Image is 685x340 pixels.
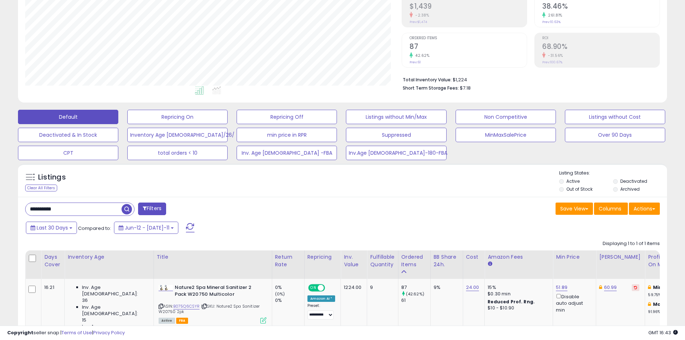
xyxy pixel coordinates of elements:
div: Amazon AI * [307,295,335,302]
div: Amazon Fees [488,253,550,261]
span: Last 30 Days [37,224,68,231]
small: Amazon Fees. [488,261,492,267]
a: 60.99 [604,284,617,291]
p: Listing States: [559,170,667,177]
small: 261.81% [545,13,562,18]
h2: 38.46% [542,2,659,12]
h2: 68.90% [542,42,659,52]
b: Min: [653,284,664,291]
span: Columns [599,205,621,212]
span: Inv. Age [DEMOGRAPHIC_DATA]: [82,323,148,336]
span: 36 [82,297,88,304]
span: ON [309,285,318,291]
span: Inv. Age [DEMOGRAPHIC_DATA]: [82,284,148,297]
div: Repricing [307,253,338,261]
button: Actions [629,203,660,215]
div: 15% [488,284,547,291]
small: Prev: 10.63% [542,20,561,24]
div: Ordered Items [401,253,428,268]
li: $1,224 [403,75,654,83]
small: Prev: 100.67% [542,60,562,64]
span: FBA [176,318,188,324]
button: Suppressed [346,128,446,142]
label: Out of Stock [566,186,593,192]
button: Non Competitive [456,110,556,124]
div: Return Rate [275,253,301,268]
span: Jun-12 - [DATE]-11 [125,224,169,231]
span: Inv. Age [DEMOGRAPHIC_DATA]: [82,304,148,317]
div: Fulfillable Quantity [370,253,395,268]
span: $7.18 [460,85,471,91]
span: 15 [82,317,86,323]
button: Save View [556,203,593,215]
small: -31.56% [545,53,563,58]
div: 9% [434,284,457,291]
span: 2025-08-11 16:43 GMT [648,329,678,336]
b: Nature2 Spa Mineral Sanitizer 2 Pack W20750 Multicolor [175,284,262,299]
b: Short Term Storage Fees: [403,85,459,91]
button: Last 30 Days [26,222,77,234]
button: Default [18,110,118,124]
a: Terms of Use [61,329,92,336]
a: Privacy Policy [93,329,125,336]
div: Days Cover [44,253,61,268]
button: Repricing On [127,110,228,124]
span: All listings currently available for purchase on Amazon [159,318,175,324]
small: (0%) [275,291,285,297]
strong: Copyright [7,329,33,336]
div: BB Share 24h. [434,253,460,268]
div: 87 [401,284,430,291]
div: Preset: [307,303,335,319]
div: 16.21 [44,284,59,291]
div: Inventory Age [68,253,150,261]
small: (42.62%) [406,291,424,297]
span: Compared to: [78,225,111,232]
h2: 87 [410,42,527,52]
div: ASIN: [159,284,266,323]
small: Prev: 61 [410,60,421,64]
button: Filters [138,203,166,215]
span: OFF [324,285,335,291]
div: Displaying 1 to 1 of 1 items [603,240,660,247]
div: 0% [275,297,304,304]
div: $10 - $10.90 [488,305,547,311]
button: total orders < 10 [127,146,228,160]
button: Inv.Age [DEMOGRAPHIC_DATA]-180-FBA [346,146,446,160]
small: -2.38% [413,13,429,18]
button: Inv. Age [DEMOGRAPHIC_DATA] -FBA [237,146,337,160]
div: Disable auto adjust min [556,293,590,313]
small: 42.62% [413,53,429,58]
div: 61 [401,297,430,304]
div: Inv. value [344,253,364,268]
span: | SKU: Nature2 Spa Sanitizer W20750 2pk [159,303,260,314]
b: Total Inventory Value: [403,77,452,83]
a: B075Q6CSYR [173,303,200,309]
div: Min Price [556,253,593,261]
button: Listings without Cost [565,110,665,124]
button: MinMaxSalePrice [456,128,556,142]
small: Prev: $1,474 [410,20,427,24]
label: Deactivated [620,178,647,184]
label: Archived [620,186,640,192]
span: ROI [542,36,659,40]
div: seller snap | | [7,330,125,336]
div: [PERSON_NAME] [599,253,642,261]
button: Listings without Min/Max [346,110,446,124]
div: 9 [370,284,392,291]
button: Repricing Off [237,110,337,124]
button: Jun-12 - [DATE]-11 [114,222,178,234]
div: 0% [275,284,304,291]
button: Columns [594,203,628,215]
div: $0.30 min [488,291,547,297]
a: 24.00 [466,284,479,291]
div: 1224.00 [344,284,361,291]
div: Clear All Filters [25,185,57,191]
button: Deactivated & In Stock [18,128,118,142]
label: Active [566,178,580,184]
a: 51.89 [556,284,567,291]
button: min price in RPR [237,128,337,142]
b: Max: [653,301,666,308]
b: Reduced Prof. Rng. [488,299,535,305]
button: Over 90 Days [565,128,665,142]
h2: $1,439 [410,2,527,12]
